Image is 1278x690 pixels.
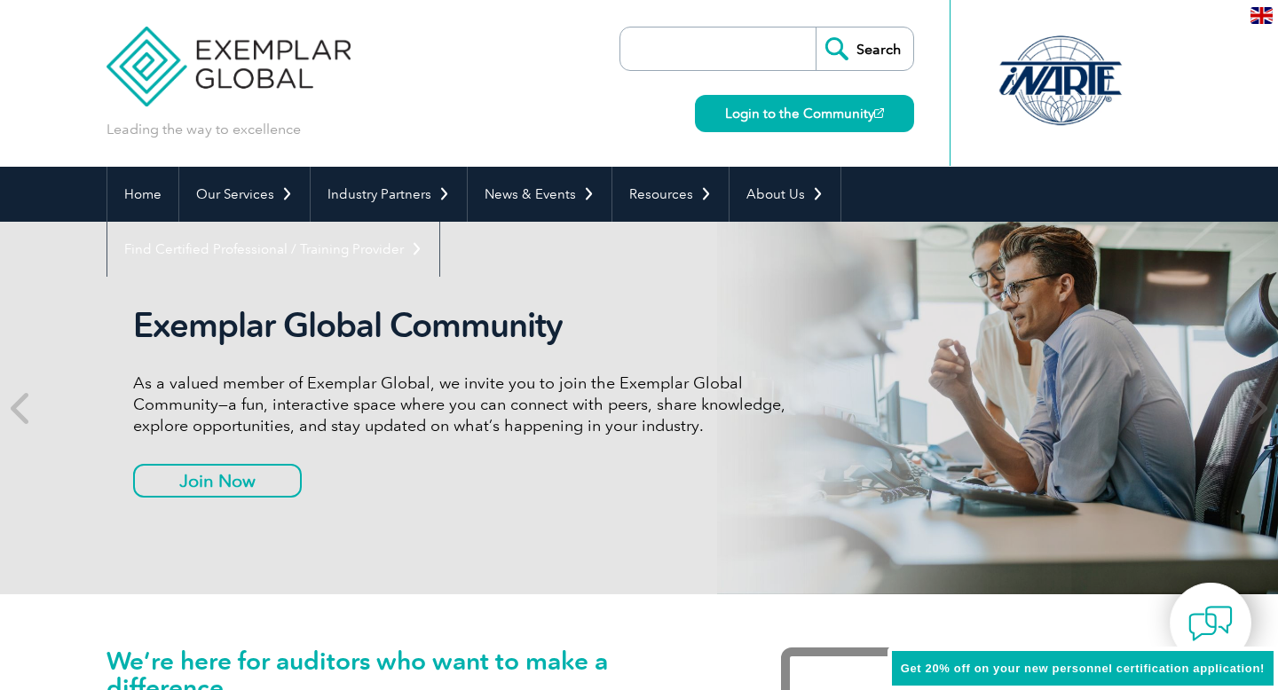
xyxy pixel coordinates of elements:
[311,167,467,222] a: Industry Partners
[107,222,439,277] a: Find Certified Professional / Training Provider
[816,27,913,70] input: Search
[133,372,799,436] p: As a valued member of Exemplar Global, we invite you to join the Exemplar Global Community—a fun,...
[730,167,840,222] a: About Us
[107,167,178,222] a: Home
[1250,7,1273,24] img: en
[695,95,914,132] a: Login to the Community
[179,167,310,222] a: Our Services
[106,120,301,139] p: Leading the way to excellence
[901,662,1265,675] span: Get 20% off on your new personnel certification application!
[874,108,884,118] img: open_square.png
[1188,601,1233,646] img: contact-chat.png
[133,305,799,346] h2: Exemplar Global Community
[612,167,729,222] a: Resources
[133,464,302,498] a: Join Now
[468,167,611,222] a: News & Events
